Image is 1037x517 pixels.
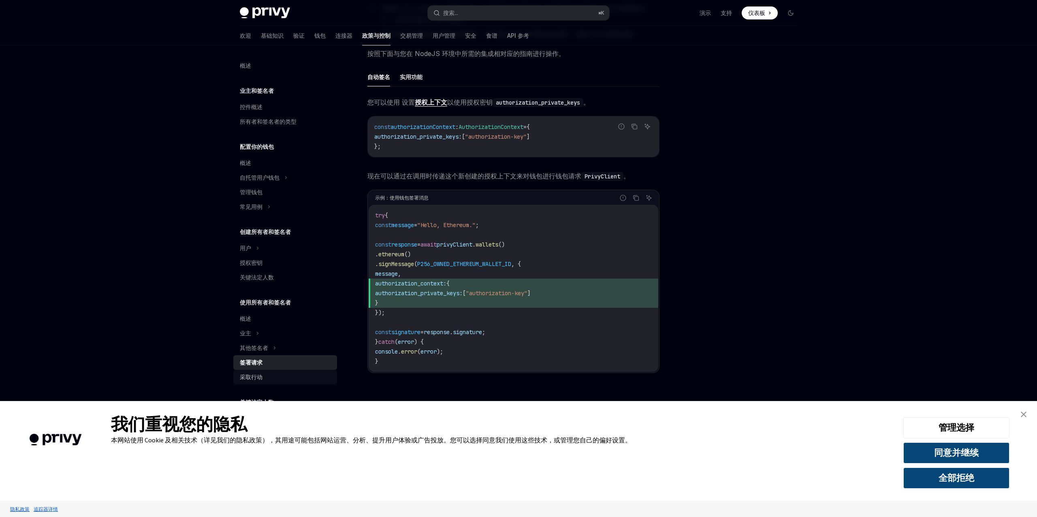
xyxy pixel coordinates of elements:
[443,9,458,16] font: 搜索...
[511,260,521,268] span: , {
[8,502,32,516] a: 隐私政策
[433,26,455,45] a: 用户管理
[335,26,352,45] a: 连接器
[420,348,437,355] span: error
[385,212,388,219] span: {
[391,221,414,229] span: message
[455,123,459,131] span: :
[240,87,274,94] font: 业主和签名者
[240,203,262,210] font: 常见用例
[111,414,247,435] font: 我们重视您的隐私
[903,442,1009,463] button: 同意并继续
[616,121,627,132] button: 报告错误代码
[367,67,390,86] button: 自动签名
[391,241,417,248] span: response
[498,241,505,248] span: ()
[240,399,274,405] font: 关键法定人数
[417,221,476,229] span: "Hello, Ethereum."
[374,143,381,150] span: };
[472,241,476,248] span: .
[314,32,326,39] font: 钱包
[375,280,446,287] span: authorization_context:
[417,348,420,355] span: (
[700,9,711,16] font: 演示
[400,26,423,45] a: 交易管理
[447,98,493,106] font: 以使用授权密钥
[420,328,424,336] span: =
[465,26,476,45] a: 安全
[476,241,498,248] span: wallets
[700,9,711,17] a: 演示
[903,417,1009,438] button: 管理选择
[476,221,479,229] span: ;
[240,189,262,195] font: 管理钱包
[233,355,337,370] a: 签署请求
[293,26,305,45] a: 验证
[240,315,251,322] font: 概述
[437,241,472,248] span: privyClient
[493,98,583,107] code: authorization_private_keys
[240,259,262,266] font: 授权密钥
[374,123,390,131] span: const
[233,100,337,114] a: 控件概述
[261,32,284,39] font: 基础知识
[34,506,58,512] font: 追踪器详情
[375,290,463,297] span: authorization_private_keys:
[314,26,326,45] a: 钱包
[375,241,391,248] span: const
[486,32,497,39] font: 食谱
[375,328,391,336] span: const
[414,338,424,345] span: ) {
[420,241,437,248] span: await
[523,123,527,131] span: =
[618,193,628,203] button: 报告错误代码
[240,359,262,366] font: 签署请求
[240,344,268,351] font: 其他签名者
[466,290,527,297] span: "authorization-key"
[375,251,378,258] span: .
[362,32,390,39] font: 政策与控制
[939,472,974,483] font: 全部拒绝
[437,348,443,355] span: );
[240,62,251,69] font: 概述
[378,251,404,258] span: ethereum
[417,241,420,248] span: =
[459,123,523,131] span: AuthorizationContext
[721,9,732,17] a: 支持
[417,260,511,268] span: P256_OWNED_ETHEREUM_WALLET_ID
[462,133,465,140] span: [
[784,6,797,19] button: 切换暗模式
[375,212,385,219] span: try
[375,270,398,277] span: message
[414,260,417,268] span: (
[240,330,251,337] font: 业主
[428,6,609,20] button: 搜索...⌘K
[453,328,482,336] span: signature
[240,274,274,281] font: 关键法定人数
[527,133,530,140] span: ]
[335,32,352,39] font: 连接器
[367,49,565,58] font: 按照下面与您在 NodeJS 环境中所需的集成相对应的指南进行操作。
[240,103,262,110] font: 控件概述
[240,228,291,235] font: 创建所有者和签名者
[400,67,422,86] button: 实用功能
[748,9,765,16] font: 仪表板
[375,221,391,229] span: const
[367,73,390,80] font: 自动签名
[240,159,251,166] font: 概述
[581,172,623,181] code: PrivyClient
[463,290,466,297] span: [
[433,32,455,39] font: 用户管理
[939,422,974,433] font: 管理选择
[261,26,284,45] a: 基础知识
[32,502,60,516] a: 追踪器详情
[233,255,337,270] a: 授权密钥
[934,447,979,458] font: 同意并继续
[398,348,401,355] span: .
[375,358,378,365] span: }
[644,193,654,203] button: 询问人工智能
[742,6,778,19] a: 仪表板
[367,172,581,180] font: 现在可以通过在调用时传递这个新创建的授权上下文来对钱包进行钱包请求
[721,9,732,16] font: 支持
[395,338,398,345] span: (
